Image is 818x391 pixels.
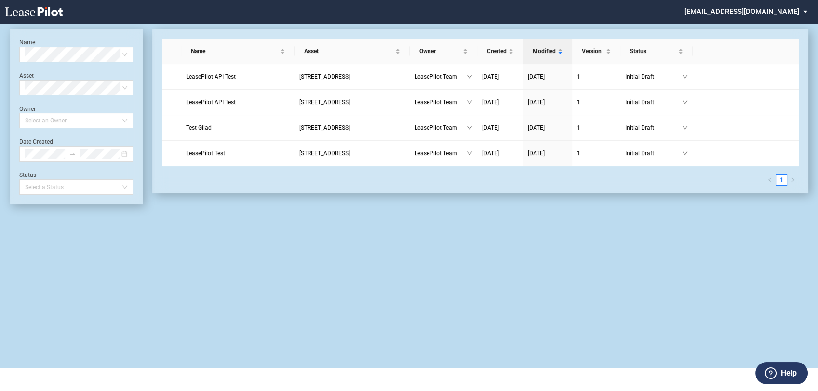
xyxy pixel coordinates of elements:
[69,150,76,157] span: to
[191,46,278,56] span: Name
[19,138,53,145] label: Date Created
[299,99,350,106] span: 109 State Street
[299,150,350,157] span: 109 State Street
[528,73,545,80] span: [DATE]
[186,72,290,81] a: LeasePilot API Test
[482,148,518,158] a: [DATE]
[577,148,616,158] a: 1
[186,124,212,131] span: Test Gilad
[577,73,580,80] span: 1
[482,73,499,80] span: [DATE]
[482,97,518,107] a: [DATE]
[625,148,682,158] span: Initial Draft
[755,362,808,384] button: Help
[625,123,682,133] span: Initial Draft
[295,39,410,64] th: Asset
[186,150,225,157] span: LeasePilot Test
[528,123,567,133] a: [DATE]
[682,150,688,156] span: down
[415,123,467,133] span: LeasePilot Team
[19,39,35,46] label: Name
[682,99,688,105] span: down
[787,174,799,186] button: right
[625,72,682,81] span: Initial Draft
[299,148,405,158] a: [STREET_ADDRESS]
[482,123,518,133] a: [DATE]
[625,97,682,107] span: Initial Draft
[186,148,290,158] a: LeasePilot Test
[577,123,616,133] a: 1
[181,39,295,64] th: Name
[467,150,472,156] span: down
[482,72,518,81] a: [DATE]
[299,72,405,81] a: [STREET_ADDRESS]
[415,148,467,158] span: LeasePilot Team
[487,46,507,56] span: Created
[410,39,477,64] th: Owner
[577,150,580,157] span: 1
[415,97,467,107] span: LeasePilot Team
[528,97,567,107] a: [DATE]
[69,150,76,157] span: swap-right
[791,177,795,182] span: right
[582,46,604,56] span: Version
[630,46,676,56] span: Status
[467,99,472,105] span: down
[482,124,499,131] span: [DATE]
[528,150,545,157] span: [DATE]
[787,174,799,186] li: Next Page
[577,72,616,81] a: 1
[620,39,693,64] th: Status
[682,74,688,80] span: down
[415,72,467,81] span: LeasePilot Team
[577,99,580,106] span: 1
[776,175,787,185] a: 1
[304,46,393,56] span: Asset
[767,177,772,182] span: left
[776,174,787,186] li: 1
[299,97,405,107] a: [STREET_ADDRESS]
[764,174,776,186] li: Previous Page
[528,99,545,106] span: [DATE]
[19,106,36,112] label: Owner
[299,73,350,80] span: 109 State Street
[528,124,545,131] span: [DATE]
[528,148,567,158] a: [DATE]
[19,172,36,178] label: Status
[577,124,580,131] span: 1
[186,97,290,107] a: LeasePilot API Test
[19,72,34,79] label: Asset
[682,125,688,131] span: down
[419,46,461,56] span: Owner
[467,74,472,80] span: down
[572,39,620,64] th: Version
[781,367,797,379] label: Help
[299,124,350,131] span: 109 State Street
[528,72,567,81] a: [DATE]
[477,39,523,64] th: Created
[482,99,499,106] span: [DATE]
[299,123,405,133] a: [STREET_ADDRESS]
[577,97,616,107] a: 1
[186,73,236,80] span: LeasePilot API Test
[764,174,776,186] button: left
[523,39,572,64] th: Modified
[482,150,499,157] span: [DATE]
[186,123,290,133] a: Test Gilad
[467,125,472,131] span: down
[533,46,556,56] span: Modified
[186,99,236,106] span: LeasePilot API Test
